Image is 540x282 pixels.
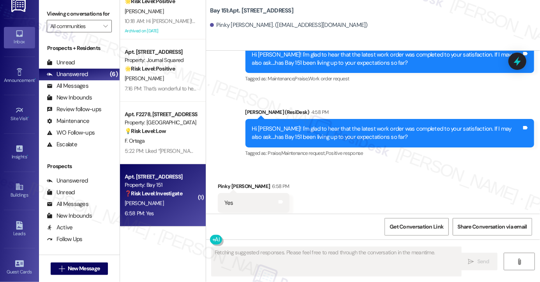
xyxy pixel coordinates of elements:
[125,65,175,72] strong: 🌟 Risk Level: Positive
[68,264,100,273] span: New Message
[47,235,83,243] div: Follow Ups
[218,182,289,193] div: Pinky [PERSON_NAME]
[4,219,35,240] a: Leads
[35,76,36,82] span: •
[47,82,88,90] div: All Messages
[245,108,534,119] div: [PERSON_NAME] (ResiDesk)
[295,75,308,82] span: Praise ,
[125,137,145,144] span: F. Ortega
[516,259,522,265] i: 
[453,218,532,236] button: Share Conversation via email
[268,75,295,82] span: Maintenance ,
[108,68,120,80] div: (6)
[124,26,198,36] div: Archived on [DATE]
[125,210,154,217] div: 6:58 PM: Yes
[468,259,474,265] i: 
[218,213,289,224] div: Tagged as:
[125,110,197,119] div: Apt. F2278, [STREET_ADDRESS][PERSON_NAME]
[47,59,75,67] div: Unread
[308,75,349,82] span: Work order request
[390,223,443,231] span: Get Conversation Link
[270,182,289,190] div: 6:58 PM
[47,94,92,102] div: New Inbounds
[125,181,197,189] div: Property: Bay 151
[47,188,75,197] div: Unread
[245,147,534,159] div: Tagged as:
[47,212,92,220] div: New Inbounds
[4,104,35,125] a: Site Visit •
[245,73,534,84] div: Tagged as:
[47,70,88,78] div: Unanswered
[268,150,281,156] span: Praise ,
[47,105,101,114] div: Review follow-ups
[125,119,197,127] div: Property: [GEOGRAPHIC_DATA]
[50,20,99,32] input: All communities
[28,115,29,120] span: •
[125,75,164,82] span: [PERSON_NAME]
[477,257,489,266] span: Send
[210,21,368,29] div: Pinky [PERSON_NAME]. ([EMAIL_ADDRESS][DOMAIN_NAME])
[309,108,328,116] div: 4:58 PM
[47,117,90,125] div: Maintenance
[47,140,77,149] div: Escalate
[125,190,182,197] strong: ❓ Risk Level: Investigate
[125,173,197,181] div: Apt. [STREET_ADDRESS]
[4,180,35,201] a: Buildings
[47,8,112,20] label: Viewing conversations for
[385,218,448,236] button: Get Conversation Link
[47,177,88,185] div: Unanswered
[39,162,120,170] div: Prospects
[4,27,35,48] a: Inbox
[47,129,95,137] div: WO Follow-ups
[224,199,233,207] div: Yes
[210,7,293,15] b: Bay 151: Apt. [STREET_ADDRESS]
[4,142,35,163] a: Insights •
[125,56,197,64] div: Property: Journal Squared
[39,44,120,52] div: Prospects + Residents
[212,247,461,276] textarea: Fetching suggested responses. Please feel free to read through the conversation in the meantime.
[27,153,28,158] span: •
[125,200,164,207] span: [PERSON_NAME]
[125,128,166,135] strong: 💡 Risk Level: Low
[103,23,108,29] i: 
[460,253,498,270] button: Send
[59,266,65,272] i: 
[281,150,326,156] span: Maintenance request ,
[458,223,527,231] span: Share Conversation via email
[47,200,88,208] div: All Messages
[4,257,35,278] a: Guest Cards
[252,125,522,142] div: Hi [PERSON_NAME]! I'm glad to hear that the latest work order was completed to your satisfaction....
[252,51,522,67] div: Hi [PERSON_NAME]! I'm glad to hear that the latest work order was completed to your satisfaction....
[125,48,197,56] div: Apt. [STREET_ADDRESS]
[51,262,108,275] button: New Message
[47,223,73,232] div: Active
[125,8,164,15] span: [PERSON_NAME]
[326,150,363,156] span: Positive response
